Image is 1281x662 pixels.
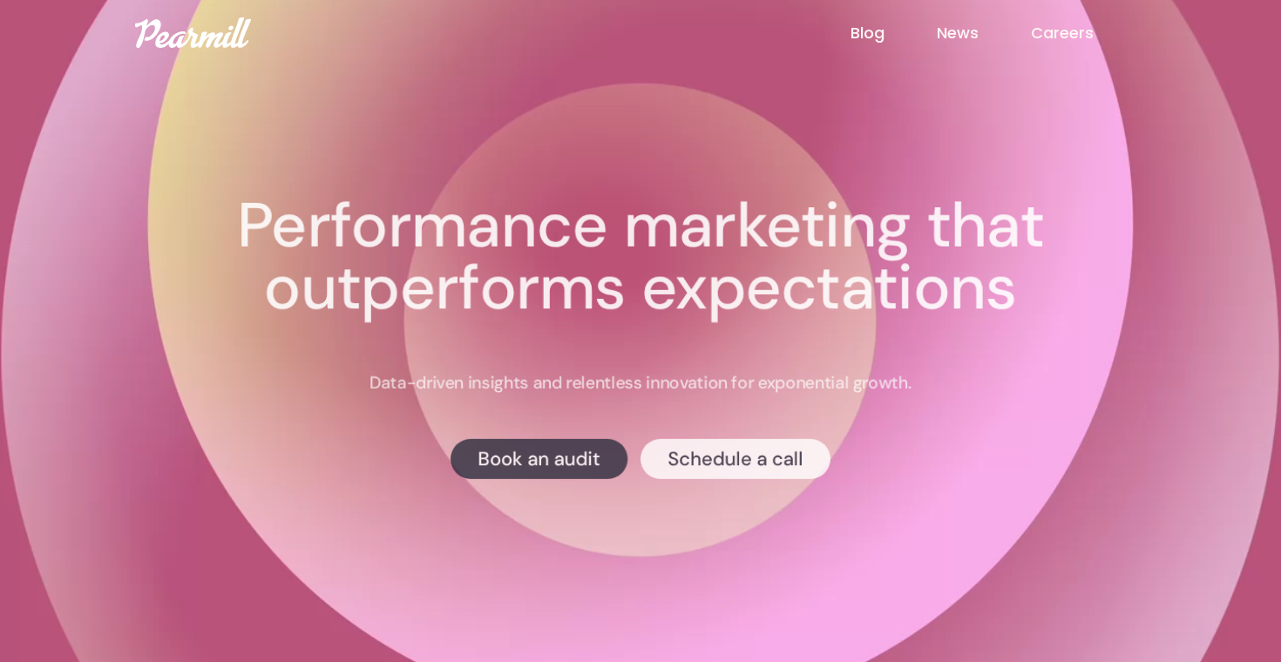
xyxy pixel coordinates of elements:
[135,17,251,48] img: Pearmill logo
[451,439,627,479] a: Book an audit
[369,372,911,395] p: Data-driven insights and relentless innovation for exponential growth.
[851,22,937,44] a: Blog
[1031,22,1146,44] a: Careers
[937,22,1031,44] a: News
[640,439,830,479] a: Schedule a call
[143,195,1138,320] h1: Performance marketing that outperforms expectations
